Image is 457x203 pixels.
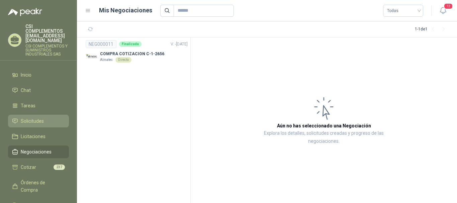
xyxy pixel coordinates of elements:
[8,176,69,196] a: Órdenes de Compra
[415,24,449,35] div: 1 - 1 de 1
[277,122,371,129] h3: Aún no has seleccionado una Negociación
[21,148,52,156] span: Negociaciones
[437,5,449,17] button: 12
[387,6,419,16] span: Todas
[100,57,113,63] p: Almatec
[21,164,36,171] span: Cotizar
[258,129,390,145] p: Explora los detalles, solicitudes creadas y progreso de las negociaciones.
[21,133,45,140] span: Licitaciones
[100,51,164,57] p: COMPRA COTIZACION C-1-2656
[8,99,69,112] a: Tareas
[8,8,42,16] img: Logo peakr
[171,42,188,46] span: V. - [DATE]
[21,71,31,79] span: Inicio
[21,87,31,94] span: Chat
[54,165,65,170] span: 237
[86,40,116,48] div: NEG000011
[8,84,69,97] a: Chat
[25,24,69,43] p: CSI COMPLEMENTOS [EMAIL_ADDRESS][DOMAIN_NAME]
[8,161,69,174] a: Cotizar237
[444,3,453,9] span: 12
[21,117,44,125] span: Solicitudes
[86,51,97,63] img: Company Logo
[8,145,69,158] a: Negociaciones
[86,40,188,63] a: NEG000011FinalizadaV. -[DATE] Company LogoCOMPRA COTIZACION C-1-2656AlmatecDirecto
[99,6,152,15] h1: Mis Negociaciones
[21,102,35,109] span: Tareas
[21,179,63,194] span: Órdenes de Compra
[119,41,142,47] div: Finalizada
[8,115,69,127] a: Solicitudes
[25,44,69,56] p: CSI COMPLEMENTOS Y SUMINISTROS INDUSTRIALES SAS
[115,57,131,63] div: Directo
[8,69,69,81] a: Inicio
[8,130,69,143] a: Licitaciones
